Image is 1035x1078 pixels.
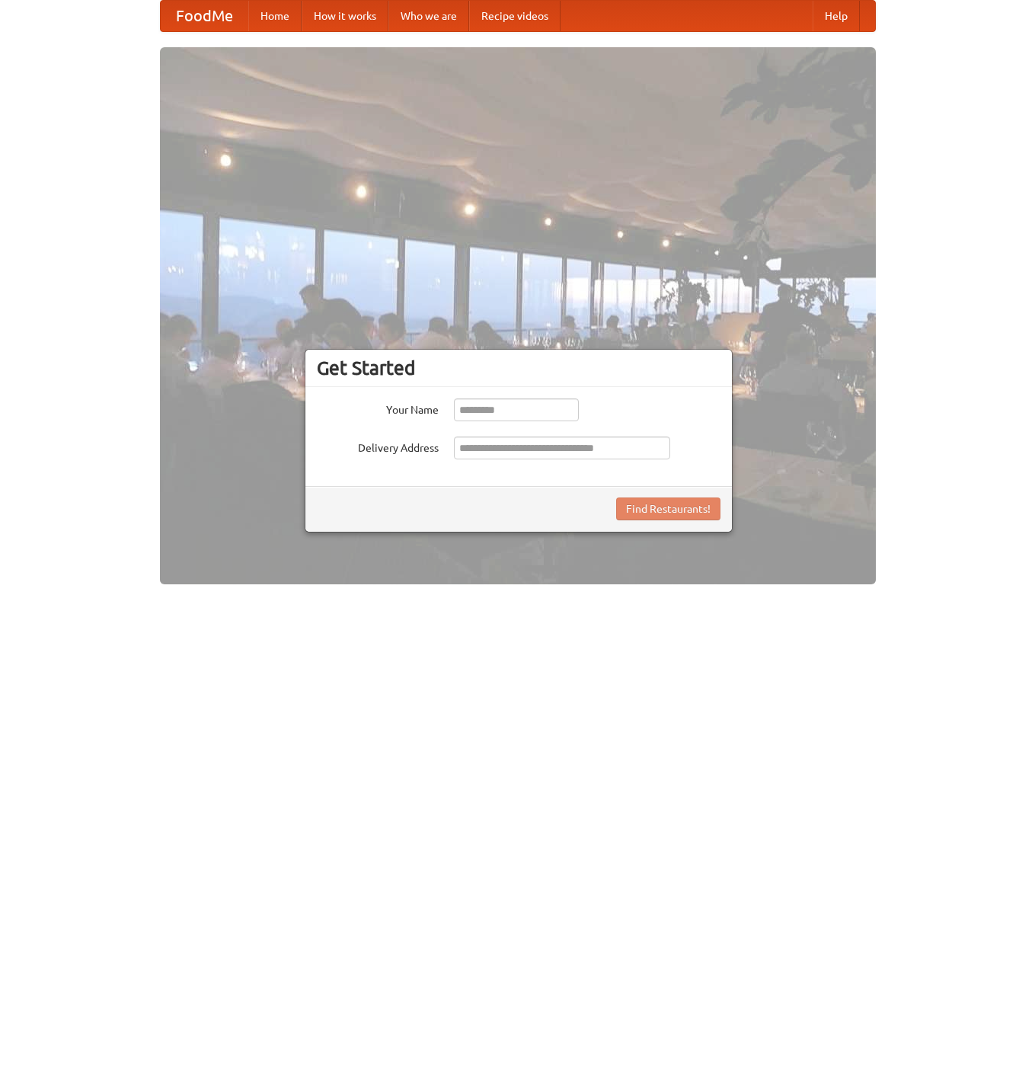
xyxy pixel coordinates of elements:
[317,437,439,456] label: Delivery Address
[302,1,388,31] a: How it works
[317,357,720,379] h3: Get Started
[813,1,860,31] a: Help
[469,1,561,31] a: Recipe videos
[388,1,469,31] a: Who we are
[161,1,248,31] a: FoodMe
[616,497,720,520] button: Find Restaurants!
[317,398,439,417] label: Your Name
[248,1,302,31] a: Home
